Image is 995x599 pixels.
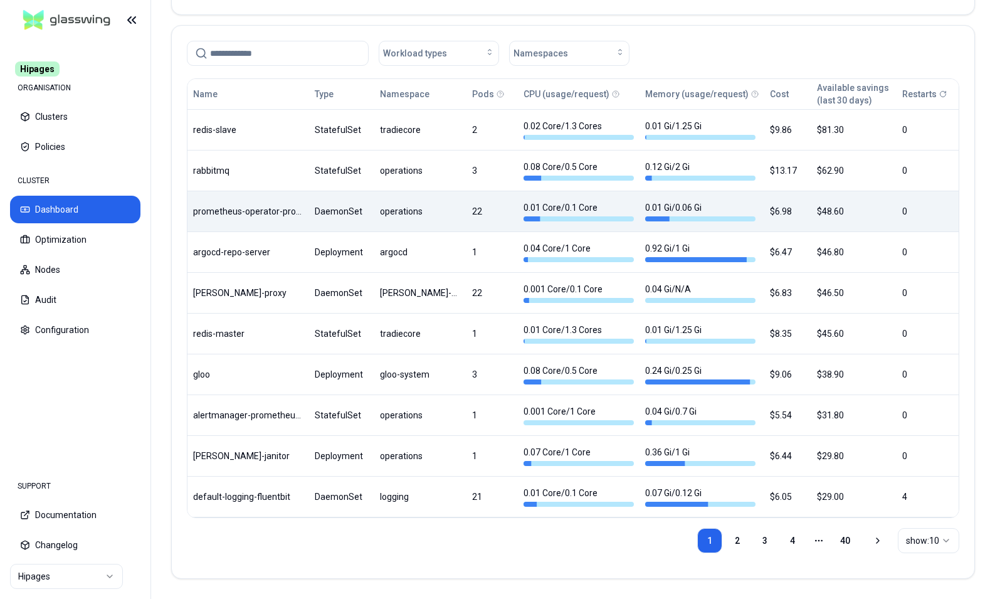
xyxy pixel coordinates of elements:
button: Memory (usage/request) [645,82,749,107]
div: gloo [193,368,303,381]
div: 0.04 Gi / N/A [645,283,755,303]
button: Pods [472,82,494,107]
div: 0 [902,327,953,340]
button: Changelog [10,531,140,559]
div: $29.80 [817,450,891,462]
button: Type [315,82,334,107]
div: 0.92 Gi / 1 Gi [645,242,755,262]
button: Namespaces [509,41,629,66]
span: Workload types [383,47,447,60]
div: default-logging-fluentbit [193,490,303,503]
div: 0.08 Core / 0.5 Core [524,161,634,181]
div: operations [380,164,460,177]
div: 0 [902,409,953,421]
div: 0 [902,164,953,177]
button: Policies [10,133,140,161]
div: 0.01 Gi / 1.25 Gi [645,324,755,344]
div: 0.12 Gi / 2 Gi [645,161,755,181]
div: 0.001 Core / 0.1 Core [524,283,634,303]
div: operations [380,205,460,218]
div: $9.06 [770,368,806,381]
div: $6.05 [770,490,806,503]
button: Available savings(last 30 days) [817,82,889,107]
span: Hipages [15,61,60,77]
div: rabbitmq [193,164,303,177]
div: 3 [472,368,512,381]
div: $31.80 [817,409,891,421]
div: logging [380,490,460,503]
button: Optimization [10,226,140,253]
div: 0.01 Gi / 0.06 Gi [645,201,755,221]
div: 22 [472,287,512,299]
div: StatefulSet [315,164,369,177]
div: CLUSTER [10,168,140,193]
div: Deployment [315,450,369,462]
div: 0.36 Gi / 1 Gi [645,446,755,466]
div: kube-janitor [193,450,303,462]
div: 1 [472,409,512,421]
div: 0 [902,246,953,258]
div: $62.90 [817,164,891,177]
div: 22 [472,205,512,218]
button: Name [193,82,218,107]
div: $29.00 [817,490,891,503]
div: 0.07 Gi / 0.12 Gi [645,487,755,507]
div: prometheus-operator-prometheus-node-exporter [193,205,303,218]
a: 40 [833,528,858,553]
button: Workload types [379,41,499,66]
div: StatefulSet [315,124,369,136]
div: 0 [902,368,953,381]
div: 0.01 Core / 1.3 Cores [524,324,634,344]
button: CPU (usage/request) [524,82,609,107]
div: tradiecore [380,327,460,340]
img: GlassWing [18,6,115,35]
p: Restarts [902,88,937,100]
div: 2 [472,124,512,136]
div: SUPPORT [10,474,140,499]
div: 1 [472,450,512,462]
div: 0 [902,205,953,218]
a: 2 [725,528,750,553]
div: gloo-system [380,368,460,381]
div: StatefulSet [315,327,369,340]
div: 1 [472,327,512,340]
div: ORGANISATION [10,75,140,100]
button: Audit [10,286,140,314]
button: Namespace [380,82,429,107]
div: 0.08 Core / 0.5 Core [524,364,634,384]
div: $46.50 [817,287,891,299]
button: Configuration [10,316,140,344]
div: Deployment [315,246,369,258]
div: 0.24 Gi / 0.25 Gi [645,364,755,384]
button: Nodes [10,256,140,284]
div: tradiecore [380,124,460,136]
div: 21 [472,490,512,503]
button: Documentation [10,501,140,529]
div: kube-system [380,287,460,299]
div: operations [380,450,460,462]
div: $48.60 [817,205,891,218]
div: 4 [902,490,953,503]
div: $8.35 [770,327,806,340]
div: 0.01 Core / 0.1 Core [524,487,634,507]
div: 0.04 Gi / 0.7 Gi [645,405,755,425]
button: Clusters [10,103,140,130]
a: 4 [780,528,805,553]
button: Dashboard [10,196,140,223]
div: 0.001 Core / 1 Core [524,405,634,425]
span: Namespaces [513,47,568,60]
div: $46.80 [817,246,891,258]
div: 0.07 Core / 1 Core [524,446,634,466]
div: argocd [380,246,460,258]
div: 0.04 Core / 1 Core [524,242,634,262]
div: $6.44 [770,450,806,462]
a: 3 [752,528,777,553]
div: DaemonSet [315,287,369,299]
div: 0.02 Core / 1.3 Cores [524,120,634,140]
div: $5.54 [770,409,806,421]
div: $13.17 [770,164,806,177]
div: $81.30 [817,124,891,136]
nav: pagination [697,528,858,553]
div: kube-proxy [193,287,303,299]
div: redis-slave [193,124,303,136]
